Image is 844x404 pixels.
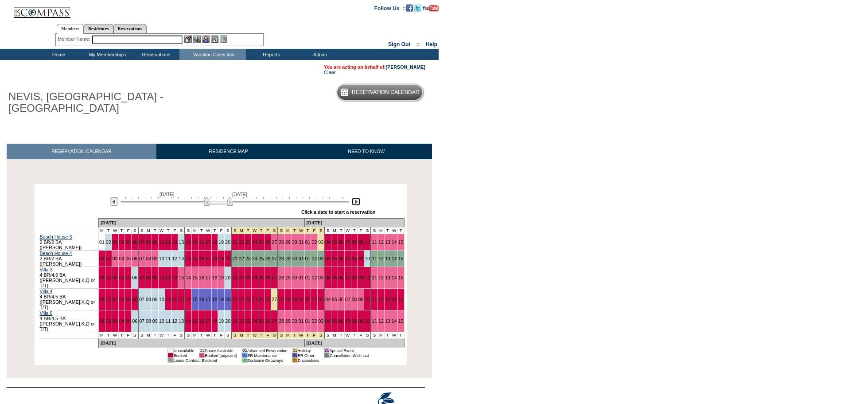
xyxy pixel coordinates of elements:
a: 03 [318,297,323,302]
a: 20 [225,239,230,245]
a: 10 [159,239,164,245]
a: 03 [113,275,118,280]
a: 17 [206,318,211,324]
a: 02 [311,275,317,280]
td: Follow Us :: [374,4,406,12]
a: 14 [392,275,397,280]
a: 09 [358,318,363,324]
span: :: [416,41,420,47]
a: 05 [125,239,131,245]
a: 04 [325,239,331,245]
a: 19 [218,239,224,245]
a: 23 [245,256,251,261]
a: 12 [172,275,177,280]
a: Subscribe to our YouTube Channel [423,5,439,10]
a: 04 [325,275,331,280]
td: T [152,227,158,234]
a: 15 [192,318,198,324]
td: Christmas [238,227,245,234]
img: b_edit.gif [184,35,192,43]
a: 01 [99,297,105,302]
a: 02 [106,239,111,245]
td: W [112,227,118,234]
a: 17 [206,256,211,261]
a: 13 [179,297,184,302]
a: 24 [252,256,257,261]
a: 04 [119,239,124,245]
td: M [192,227,198,234]
td: W [205,227,211,234]
a: 30 [292,239,297,245]
a: 13 [385,297,390,302]
a: 03 [318,256,323,261]
a: 10 [365,318,370,324]
a: 29 [285,318,291,324]
a: 16 [199,275,204,280]
a: 06 [132,318,137,324]
a: 05 [125,256,131,261]
a: 03 [113,256,118,261]
a: 01 [305,275,311,280]
a: 19 [218,275,224,280]
a: 15 [192,297,198,302]
a: 07 [139,275,144,280]
a: 15 [192,275,198,280]
a: 13 [179,256,184,261]
a: 27 [272,256,277,261]
a: 29 [285,256,291,261]
a: 21 [232,297,237,302]
a: 21 [232,318,237,324]
div: Member Name: [58,35,92,43]
td: S [138,227,145,234]
td: T [118,227,125,234]
span: [DATE] [232,192,247,197]
img: Impersonate [202,35,210,43]
img: Next [352,197,360,206]
a: Clear [324,70,335,75]
a: Beach House 4 [40,251,72,256]
a: 01 [305,239,311,245]
a: 09 [358,239,363,245]
img: Reservations [211,35,218,43]
a: 12 [172,256,177,261]
a: 01 [305,318,311,324]
a: 22 [239,275,244,280]
a: 08 [146,275,151,280]
a: 06 [338,318,344,324]
a: 02 [106,318,111,324]
a: 11 [166,275,171,280]
a: 03 [113,318,118,324]
a: 31 [299,239,304,245]
a: 09 [152,275,158,280]
a: 13 [385,275,390,280]
a: 23 [245,239,251,245]
a: 19 [218,318,224,324]
a: 04 [119,318,124,324]
td: Admin [295,49,343,60]
img: Subscribe to our YouTube Channel [423,5,439,12]
a: 28 [279,256,284,261]
a: 23 [245,297,251,302]
a: 27 [272,297,277,302]
a: 15 [398,297,404,302]
a: 02 [106,297,111,302]
a: 18 [212,318,218,324]
a: 30 [292,318,297,324]
a: Reservations [113,24,147,33]
div: Click a date to start a reservation [301,209,376,215]
a: 13 [179,318,184,324]
td: Christmas [231,227,238,234]
a: 06 [338,297,344,302]
td: S [185,227,191,234]
td: Home [33,49,82,60]
a: RESIDENCE MAP [156,144,301,159]
a: [PERSON_NAME] [386,64,425,70]
a: 06 [132,275,137,280]
td: M [145,227,152,234]
td: [DATE] [304,219,404,227]
a: 02 [311,239,317,245]
a: 12 [378,256,384,261]
a: 14 [392,256,397,261]
a: 24 [252,318,257,324]
a: 15 [398,275,404,280]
